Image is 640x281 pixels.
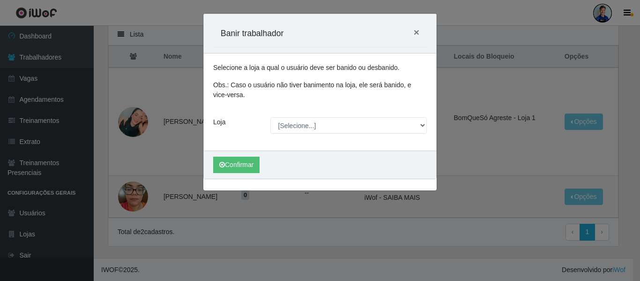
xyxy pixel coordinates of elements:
p: Selecione a loja a qual o usuário deve ser banido ou desbanido. [213,63,427,73]
label: Loja [213,117,225,127]
span: × [414,27,419,38]
button: Confirmar [213,157,260,173]
button: Close [406,20,427,45]
h5: Banir trabalhador [221,27,283,39]
p: Obs.: Caso o usuário não tiver banimento na loja, ele será banido, e vice-versa. [213,80,427,100]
